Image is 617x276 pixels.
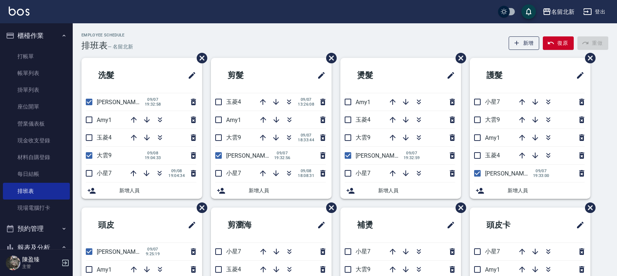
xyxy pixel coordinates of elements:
[356,170,370,177] span: 小星7
[211,182,332,199] div: 新增人員
[226,170,241,177] span: 小星7
[356,266,370,273] span: 大雲9
[119,187,196,194] span: 新增人員
[191,197,208,218] span: 刪除班表
[485,134,500,141] span: Amy1
[226,152,273,159] span: [PERSON_NAME]2
[274,151,291,155] span: 09/07
[485,170,532,177] span: [PERSON_NAME]2
[3,82,70,98] a: 掛單列表
[3,200,70,216] a: 現場電腦打卡
[298,169,314,173] span: 09/08
[145,97,161,102] span: 09/07
[533,169,549,173] span: 09/07
[3,149,70,166] a: 材料自購登錄
[485,266,500,273] span: Amy1
[3,65,70,82] a: 帳單列表
[543,36,574,50] button: 復原
[3,26,70,45] button: 櫃檯作業
[551,7,574,16] div: 名留北新
[87,212,154,238] h2: 頭皮
[97,152,112,159] span: 大雲9
[470,182,590,199] div: 新增人員
[6,256,20,270] img: Person
[81,33,133,38] h2: Employee Schedule
[168,169,185,173] span: 09/08
[572,216,585,234] span: 修改班表的標題
[226,134,241,141] span: 大雲9
[168,173,185,178] span: 19:04:34
[22,263,59,270] p: 主管
[3,98,70,115] a: 座位開單
[298,102,314,107] span: 13:26:08
[274,155,291,160] span: 19:32:56
[3,166,70,182] a: 每日結帳
[3,48,70,65] a: 打帳單
[298,173,314,178] span: 18:08:31
[340,182,461,199] div: 新增人員
[404,151,420,155] span: 09/07
[442,67,455,84] span: 修改班表的標題
[346,212,413,238] h2: 補燙
[226,98,241,105] span: 玉菱4
[145,247,161,252] span: 09/07
[321,197,338,218] span: 刪除班表
[97,266,112,273] span: Amy1
[313,216,326,234] span: 修改班表的標題
[404,155,420,160] span: 19:32:59
[356,99,370,106] span: Amy1
[378,187,455,194] span: 新增人員
[509,36,540,50] button: 新增
[442,216,455,234] span: 修改班表的標題
[508,187,585,194] span: 新增人員
[97,117,112,123] span: Amy1
[3,115,70,132] a: 營業儀表板
[313,67,326,84] span: 修改班表的標題
[450,47,467,69] span: 刪除班表
[145,155,161,160] span: 19:04:33
[249,187,326,194] span: 新增人員
[87,62,154,88] h2: 洗髮
[298,97,314,102] span: 09/07
[145,252,161,256] span: 9:25:19
[183,67,196,84] span: 修改班表的標題
[580,5,608,19] button: 登出
[145,102,161,107] span: 19:32:58
[22,256,59,263] h5: 陳盈臻
[81,182,202,199] div: 新增人員
[3,132,70,149] a: 現金收支登錄
[356,248,370,255] span: 小星7
[97,134,112,141] span: 玉菱4
[485,248,500,255] span: 小星7
[108,43,133,51] h6: — 名留北新
[572,67,585,84] span: 修改班表的標題
[580,47,597,69] span: 刪除班表
[97,248,144,255] span: [PERSON_NAME]2
[298,133,314,138] span: 09/07
[476,212,546,238] h2: 頭皮卡
[356,134,370,141] span: 大雲9
[485,152,500,159] span: 玉菱4
[9,7,29,16] img: Logo
[580,197,597,218] span: 刪除班表
[346,62,413,88] h2: 燙髮
[226,266,241,273] span: 玉菱4
[298,138,314,142] span: 18:33:44
[476,62,542,88] h2: 護髮
[485,98,500,105] span: 小星7
[3,219,70,238] button: 預約管理
[3,183,70,200] a: 排班表
[81,40,108,51] h3: 排班表
[3,238,70,257] button: 報表及分析
[191,47,208,69] span: 刪除班表
[356,116,370,123] span: 玉菱4
[450,197,467,218] span: 刪除班表
[217,212,288,238] h2: 剪瀏海
[226,117,241,123] span: Amy1
[97,99,144,106] span: [PERSON_NAME]2
[540,4,577,19] button: 名留北新
[521,4,536,19] button: save
[97,170,112,177] span: 小星7
[321,47,338,69] span: 刪除班表
[485,116,500,123] span: 大雲9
